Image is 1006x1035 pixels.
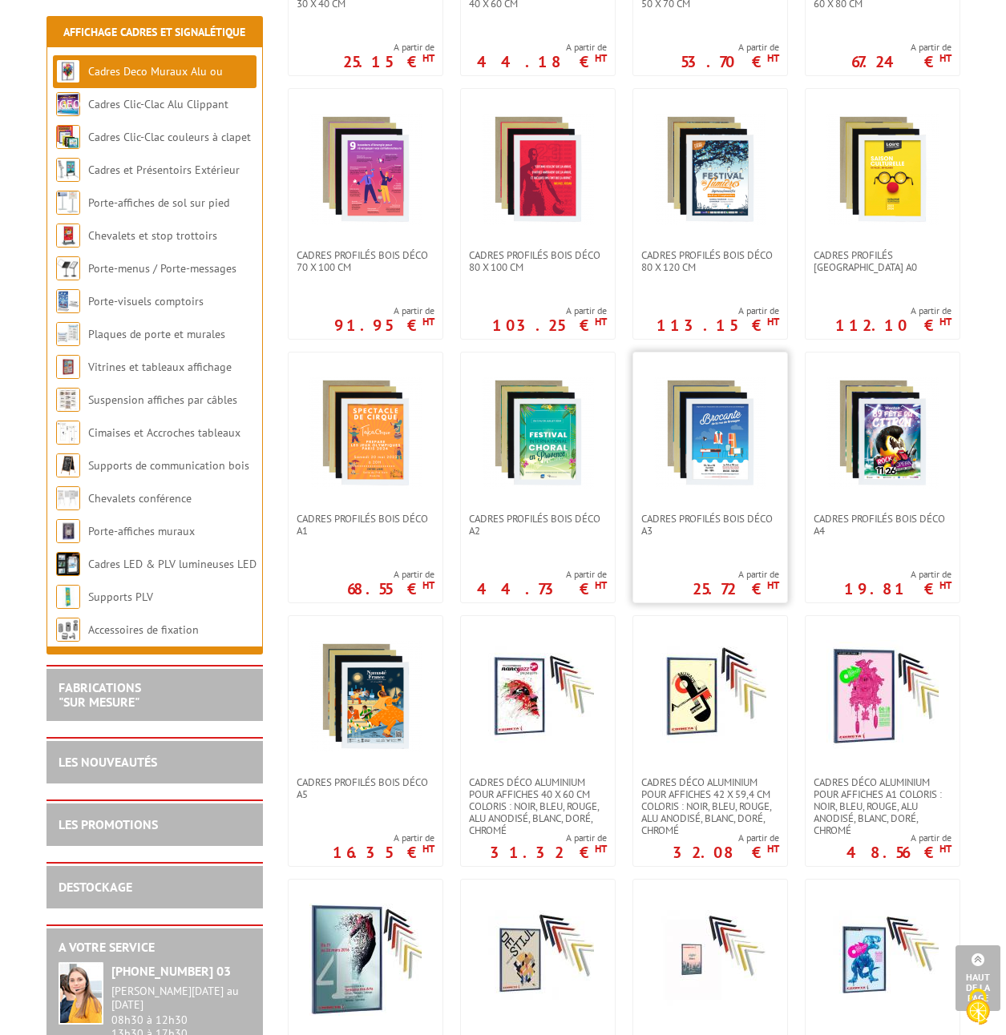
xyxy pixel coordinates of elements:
[56,453,80,477] img: Supports de communication bois
[56,585,80,609] img: Supports PLV
[88,294,204,308] a: Porte-visuels comptoirs
[422,51,434,65] sup: HT
[673,832,779,844] span: A partir de
[654,377,766,489] img: Cadres Profilés Bois Déco A3
[461,513,615,537] a: Cadres Profilés Bois Déco A2
[343,57,434,66] p: 25.15 €
[88,228,217,243] a: Chevalets et stop trottoirs
[633,513,787,537] a: Cadres Profilés Bois Déco A3
[347,584,434,594] p: 68.55 €
[59,940,251,955] h2: A votre service
[477,57,607,66] p: 44.18 €
[846,848,951,857] p: 48.56 €
[826,377,939,489] img: Cadres Profilés Bois Déco A4
[814,513,951,537] span: Cadres Profilés Bois Déco A4
[59,962,103,1025] img: widget-service.jpg
[88,524,195,538] a: Porte-affiches muraux
[939,51,951,65] sup: HT
[422,315,434,328] sup: HT
[309,113,422,225] img: Cadres Profilés Bois Déco 70 x 100 cm
[482,113,594,225] img: Cadres Profilés Bois Déco 80 x 100 cm
[56,59,80,83] img: Cadres Deco Muraux Alu ou Bois
[333,848,434,857] p: 16.35 €
[289,249,442,273] a: Cadres Profilés Bois Déco 70 x 100 cm
[939,842,951,856] sup: HT
[88,393,237,407] a: Suspension affiches par câbles
[851,57,951,66] p: 67.24 €
[56,552,80,576] img: Cadres LED & PLV lumineuses LED
[88,195,229,210] a: Porte-affiches de sol sur pied
[835,304,951,317] span: A partir de
[693,584,779,594] p: 25.72 €
[482,377,594,489] img: Cadres Profilés Bois Déco A2
[633,776,787,836] a: Cadres déco aluminium pour affiches 42 x 59,4 cm Coloris : Noir, bleu, rouge, alu anodisé, blanc,...
[461,776,615,836] a: Cadres déco aluminium pour affiches 40 x 60 cm Coloris : Noir, bleu, rouge, alu anodisé, blanc, d...
[469,513,607,537] span: Cadres Profilés Bois Déco A2
[673,848,779,857] p: 32.08 €
[681,41,779,54] span: A partir de
[654,113,766,225] img: Cadres Profilés Bois Déco 80 x 120 cm
[641,513,779,537] span: Cadres Profilés Bois Déco A3
[806,513,960,537] a: Cadres Profilés Bois Déco A4
[56,125,80,149] img: Cadres Clic-Clac couleurs à clapet
[955,945,1000,1011] a: Haut de la page
[826,640,939,752] img: Cadres déco aluminium pour affiches A1 Coloris : Noir, bleu, rouge, alu anodisé, blanc, doré, chromé
[595,51,607,65] sup: HT
[939,578,951,592] sup: HT
[88,425,240,440] a: Cimaises et Accroches tableaux
[289,513,442,537] a: Cadres Profilés Bois Déco A1
[334,320,434,330] p: 91.95 €
[88,360,232,374] a: Vitrines et tableaux affichage
[56,64,223,111] a: Cadres Deco Muraux Alu ou [GEOGRAPHIC_DATA]
[88,163,240,177] a: Cadres et Présentoirs Extérieur
[461,249,615,273] a: Cadres Profilés Bois Déco 80 x 100 cm
[56,322,80,346] img: Plaques de porte et murales
[939,315,951,328] sup: HT
[309,904,422,1016] img: Cadres déco aluminium pour affiches A0 Coloris : Noir, bleu, rouge, alu anodisé, blanc, doré, chromé
[477,568,607,581] span: A partir de
[59,754,157,770] a: LES NOUVEAUTÉS
[806,249,960,273] a: Cadres Profilés [GEOGRAPHIC_DATA] A0
[422,578,434,592] sup: HT
[477,41,607,54] span: A partir de
[56,158,80,182] img: Cadres et Présentoirs Extérieur
[88,458,249,473] a: Supports de communication bois
[492,320,607,330] p: 103.25 €
[844,584,951,594] p: 19.81 €
[111,963,231,979] strong: [PHONE_NUMBER] 03
[469,776,607,836] span: Cadres déco aluminium pour affiches 40 x 60 cm Coloris : Noir, bleu, rouge, alu anodisé, blanc, d...
[492,304,607,317] span: A partir de
[654,904,766,1016] img: Cadres déco aluminium pour affiches A5 Coloris : Noir, bleu, rouge, alu anodisé, blanc, doré, chromé
[693,568,779,581] span: A partir de
[767,842,779,856] sup: HT
[59,879,132,895] a: DESTOCKAGE
[88,327,225,341] a: Plaques de porte et murales
[767,51,779,65] sup: HT
[88,557,257,571] a: Cadres LED & PLV lumineuses LED
[56,618,80,642] img: Accessoires de fixation
[88,130,251,144] a: Cadres Clic-Clac couleurs à clapet
[111,985,251,1012] div: [PERSON_NAME][DATE] au [DATE]
[63,25,245,39] a: Affichage Cadres et Signalétique
[641,776,779,836] span: Cadres déco aluminium pour affiches 42 x 59,4 cm Coloris : Noir, bleu, rouge, alu anodisé, blanc,...
[56,421,80,445] img: Cimaises et Accroches tableaux
[826,904,939,1016] img: Cadres déco aluminium pour affiches 30 x 40 cm Coloris : Noir, bleu, rouge, alu anodisé, blanc, d...
[59,816,158,832] a: LES PROMOTIONS
[641,249,779,273] span: Cadres Profilés Bois Déco 80 x 120 cm
[595,315,607,328] sup: HT
[297,776,434,800] span: Cadres Profilés Bois Déco A5
[56,289,80,313] img: Porte-visuels comptoirs
[56,486,80,510] img: Chevalets conférence
[482,904,594,1016] img: Cadres déco aluminium pour affiches A3 Coloris : Noir, bleu, rouge, alu anodisé, blanc, doré, chromé
[309,640,422,752] img: Cadres Profilés Bois Déco A5
[846,832,951,844] span: A partir de
[814,776,951,836] span: Cadres déco aluminium pour affiches A1 Coloris : Noir, bleu, rouge, alu anodisé, blanc, doré, chromé
[654,640,766,752] img: Cadres déco aluminium pour affiches 42 x 59,4 cm Coloris : Noir, bleu, rouge, alu anodisé, blanc,...
[633,249,787,273] a: Cadres Profilés Bois Déco 80 x 120 cm
[851,41,951,54] span: A partir de
[844,568,951,581] span: A partir de
[88,97,228,111] a: Cadres Clic-Clac Alu Clippant
[343,41,434,54] span: A partir de
[309,377,422,489] img: Cadres Profilés Bois Déco A1
[422,842,434,856] sup: HT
